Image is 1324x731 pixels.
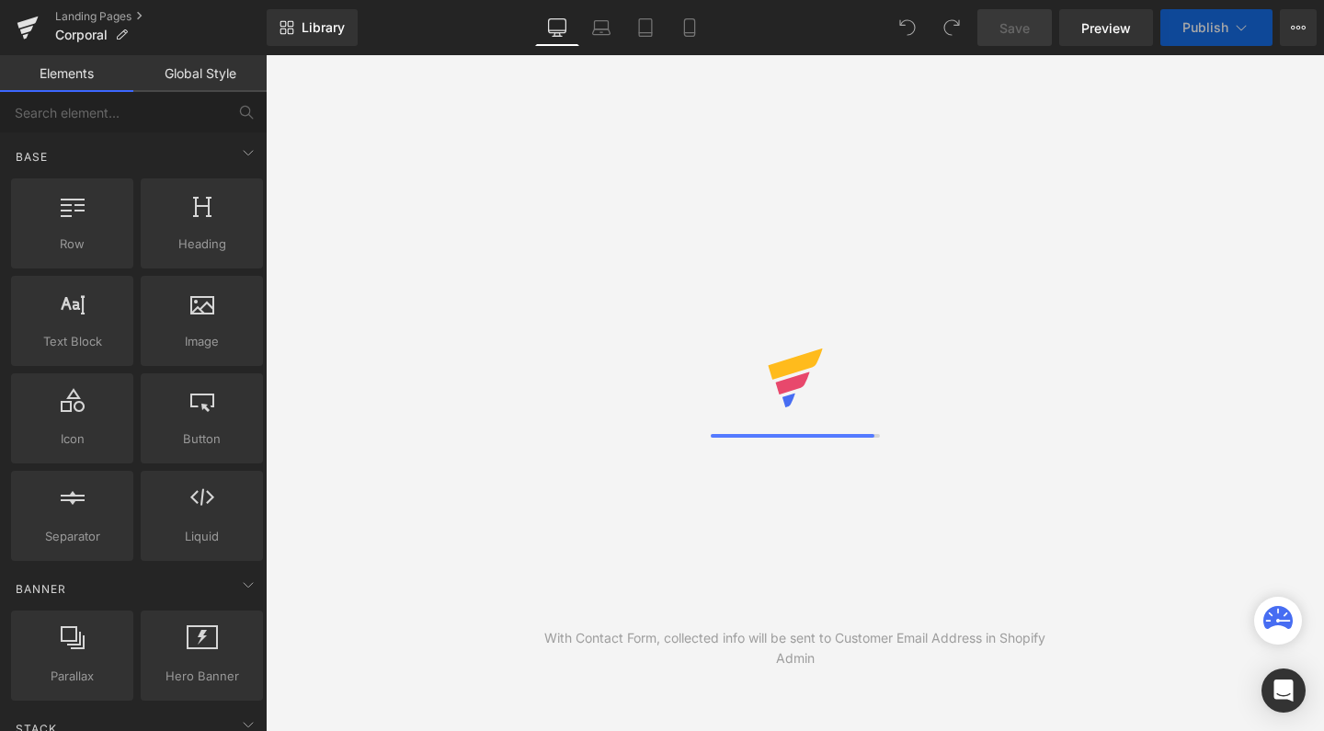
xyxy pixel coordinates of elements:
[146,527,257,546] span: Liquid
[999,18,1030,38] span: Save
[1081,18,1131,38] span: Preview
[1261,668,1306,713] div: Open Intercom Messenger
[17,234,128,254] span: Row
[889,9,926,46] button: Undo
[535,9,579,46] a: Desktop
[579,9,623,46] a: Laptop
[14,580,68,598] span: Banner
[146,234,257,254] span: Heading
[933,9,970,46] button: Redo
[302,19,345,36] span: Library
[17,429,128,449] span: Icon
[55,9,267,24] a: Landing Pages
[133,55,267,92] a: Global Style
[146,332,257,351] span: Image
[14,148,50,166] span: Base
[146,429,257,449] span: Button
[1182,20,1228,35] span: Publish
[1160,9,1273,46] button: Publish
[55,28,108,42] span: Corporal
[531,628,1060,668] div: With Contact Form, collected info will be sent to Customer Email Address in Shopify Admin
[1280,9,1317,46] button: More
[17,527,128,546] span: Separator
[146,667,257,686] span: Hero Banner
[668,9,712,46] a: Mobile
[1059,9,1153,46] a: Preview
[17,332,128,351] span: Text Block
[17,667,128,686] span: Parallax
[623,9,668,46] a: Tablet
[267,9,358,46] a: New Library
